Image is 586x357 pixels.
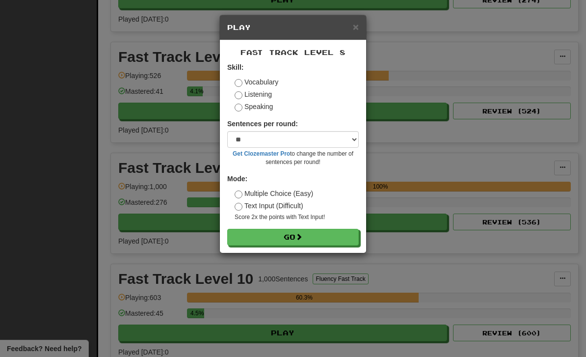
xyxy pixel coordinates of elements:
[227,150,359,166] small: to change the number of sentences per round!
[235,91,242,99] input: Listening
[235,79,242,87] input: Vocabulary
[235,213,359,221] small: Score 2x the points with Text Input !
[227,63,243,71] strong: Skill:
[235,201,303,211] label: Text Input (Difficult)
[233,150,290,157] a: Get Clozemaster Pro
[227,229,359,246] button: Go
[235,102,273,111] label: Speaking
[240,48,346,56] span: Fast Track Level 8
[235,191,242,198] input: Multiple Choice (Easy)
[227,119,298,129] label: Sentences per round:
[235,104,242,111] input: Speaking
[353,22,359,32] button: Close
[235,203,242,211] input: Text Input (Difficult)
[227,23,359,32] h5: Play
[227,175,247,183] strong: Mode:
[235,189,313,198] label: Multiple Choice (Easy)
[235,89,272,99] label: Listening
[353,21,359,32] span: ×
[235,77,278,87] label: Vocabulary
